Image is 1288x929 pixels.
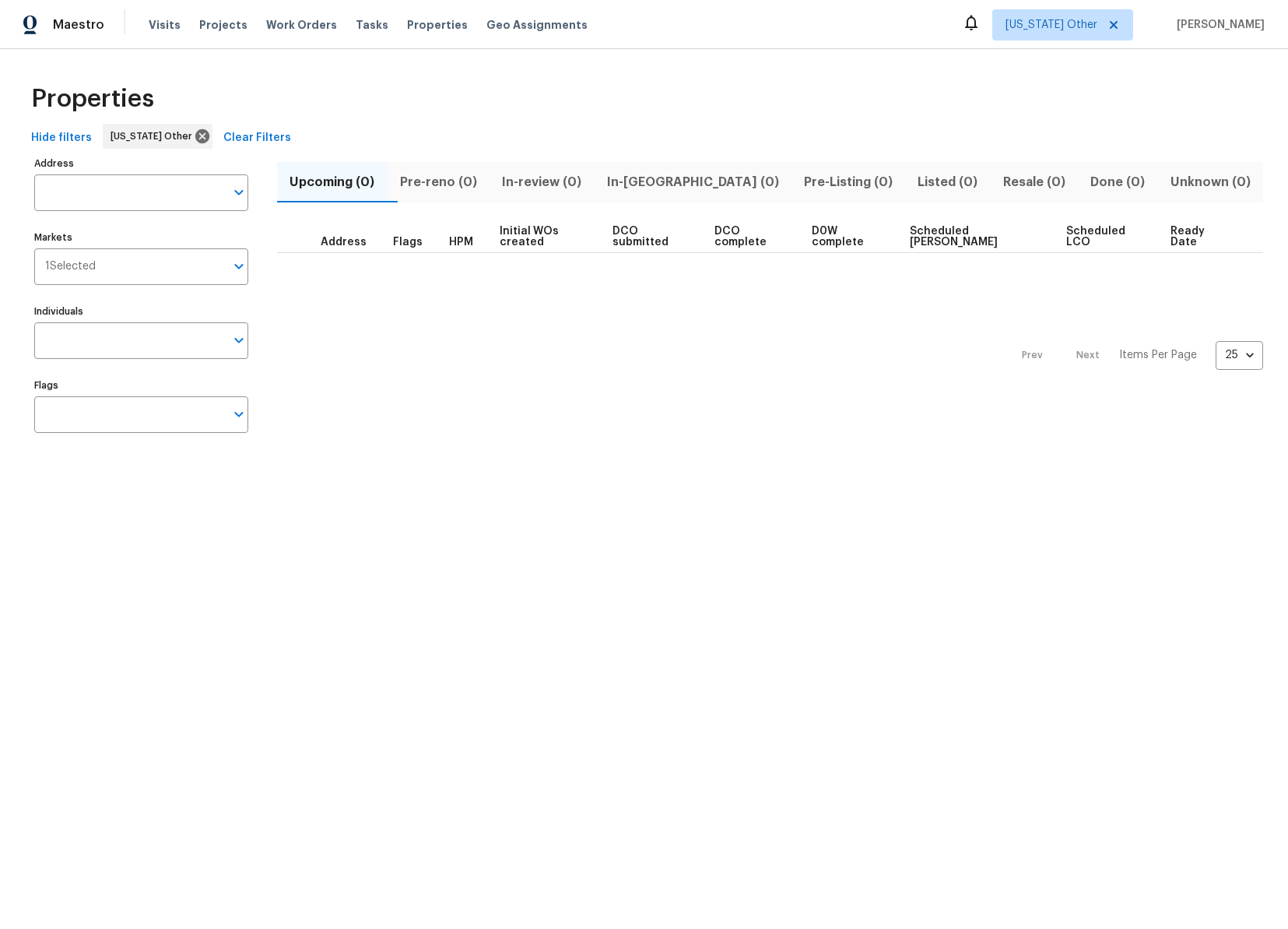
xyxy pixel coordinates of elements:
[801,171,896,193] span: Pre-Listing (0)
[449,237,473,248] span: HPM
[286,171,377,193] span: Upcoming (0)
[1167,171,1254,193] span: Unknown (0)
[31,91,154,107] span: Properties
[223,128,291,148] span: Clear Filters
[34,307,248,316] label: Individuals
[149,17,181,33] span: Visits
[1087,171,1148,193] span: Done (0)
[1170,17,1265,33] span: [PERSON_NAME]
[1005,17,1097,33] span: [US_STATE] Other
[1170,226,1224,248] span: Ready Date
[25,124,98,153] button: Hide filters
[396,171,479,193] span: Pre-reno (0)
[228,181,250,203] button: Open
[500,226,586,248] span: Initial WOs created
[914,171,981,193] span: Listed (0)
[1007,262,1263,449] nav: Pagination Navigation
[612,226,688,248] span: DCO submitted
[266,17,337,33] span: Work Orders
[228,403,250,425] button: Open
[499,171,584,193] span: In-review (0)
[217,124,297,153] button: Clear Filters
[393,237,423,248] span: Flags
[103,124,212,149] div: [US_STATE] Other
[356,19,388,30] span: Tasks
[321,237,367,248] span: Address
[812,226,883,248] span: D0W complete
[31,128,92,148] span: Hide filters
[34,159,248,168] label: Address
[1000,171,1069,193] span: Resale (0)
[34,233,248,242] label: Markets
[603,171,781,193] span: In-[GEOGRAPHIC_DATA] (0)
[1216,335,1263,375] div: 25
[228,329,250,351] button: Open
[228,255,250,277] button: Open
[53,17,104,33] span: Maestro
[45,260,96,273] span: 1 Selected
[1119,347,1197,363] p: Items Per Page
[486,17,588,33] span: Geo Assignments
[1066,226,1143,248] span: Scheduled LCO
[111,128,198,144] span: [US_STATE] Other
[34,381,248,390] label: Flags
[714,226,786,248] span: DCO complete
[199,17,247,33] span: Projects
[910,226,1040,248] span: Scheduled [PERSON_NAME]
[407,17,468,33] span: Properties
